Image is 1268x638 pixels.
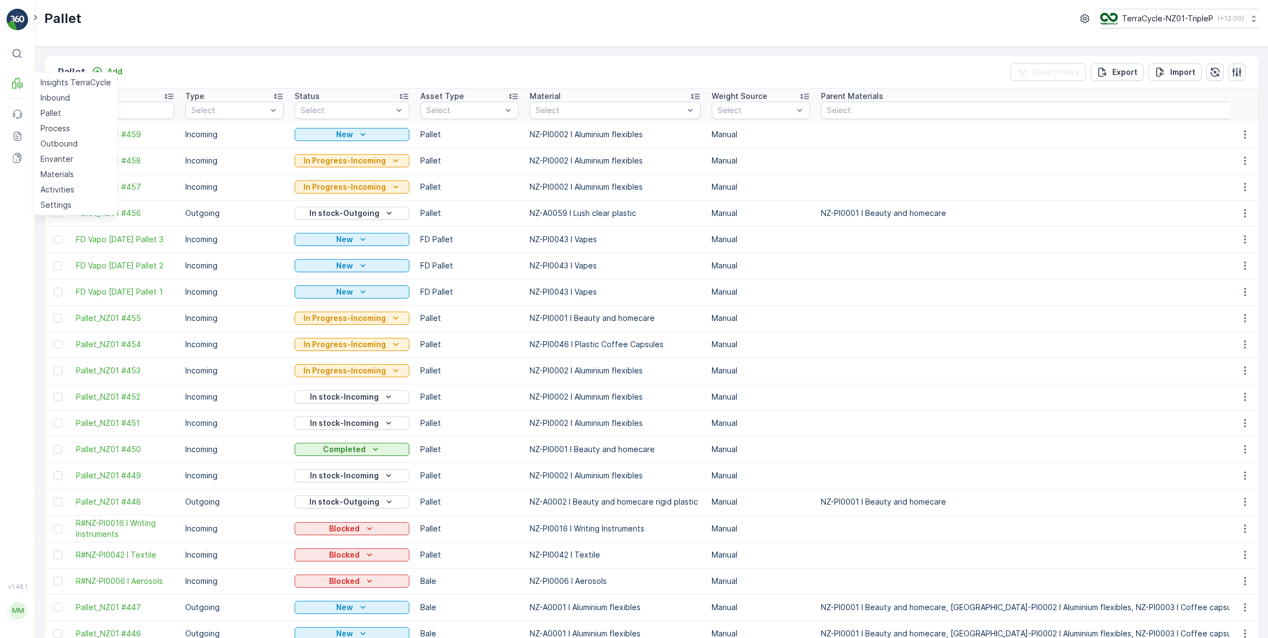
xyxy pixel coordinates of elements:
td: Outgoing [180,489,289,515]
td: Incoming [180,515,289,542]
p: Type [185,91,204,102]
p: Select [536,105,684,116]
button: In stock-Outgoing [295,207,409,220]
td: Manual [706,489,815,515]
span: FD Vapo [DATE] Pallet 3 [76,234,174,245]
button: Clear Filters [1010,63,1086,81]
td: Pallet [415,331,524,358]
a: Pallet_NZ01 #447 [76,602,174,613]
p: Select [718,105,793,116]
button: Completed [295,443,409,456]
input: Search [76,102,174,119]
p: In stock-Outgoing [309,496,379,507]
button: New [295,601,409,614]
td: FD Pallet [415,226,524,253]
td: Incoming [180,463,289,489]
td: Manual [706,200,815,226]
p: Blocked [329,549,360,560]
div: Toggle Row Selected [54,497,62,506]
span: Pallet_NZ01 #457 [76,182,174,192]
td: NZ-A0059 I Lush clear plastic [524,200,706,226]
p: Blocked [329,576,360,587]
p: In Progress-Incoming [303,339,386,350]
p: Export [1112,67,1137,78]
div: Toggle Row Selected [54,445,62,454]
a: FD Vapo 19.08.2025 Pallet 2 [76,260,174,271]
td: NZ-PI0002 I Aluminium flexibles [524,384,706,410]
span: Pallet_NZ01 #459 [76,129,174,140]
p: New [336,286,353,297]
td: NZ-PI0016 I Writing Instruments [524,515,706,542]
button: Blocked [295,575,409,588]
a: R#NZ-PI0006 I Aerosols [76,576,174,587]
td: Pallet [415,463,524,489]
button: New [295,128,409,141]
td: Incoming [180,568,289,594]
td: Incoming [180,305,289,331]
div: Toggle Row Selected [54,577,62,586]
td: NZ-PI0002 I Aluminium flexibles [524,148,706,174]
p: Select [426,105,502,116]
a: R#NZ-PI0016 I Writing Instruments [76,518,174,540]
td: Pallet [415,410,524,436]
div: Toggle Row Selected [54,314,62,323]
td: Pallet [415,148,524,174]
span: v 1.48.1 [7,583,28,590]
p: In Progress-Incoming [303,313,386,324]
td: Incoming [180,331,289,358]
p: In Progress-Incoming [303,155,386,166]
td: Manual [706,174,815,200]
p: Clear Filters [1032,67,1079,78]
img: TC_7kpGtVS.png [1100,13,1118,25]
td: Pallet [415,200,524,226]
td: NZ-PI0006 I Aerosols [524,568,706,594]
div: MM [9,602,27,619]
td: NZ-PI0001 I Beauty and homecare [524,436,706,463]
td: Manual [706,463,815,489]
span: Pallet_NZ01 #453 [76,365,174,376]
td: Outgoing [180,200,289,226]
div: Toggle Row Selected [54,288,62,296]
a: Pallet_NZ01 #452 [76,391,174,402]
td: NZ-PI0002 I Aluminium flexibles [524,121,706,148]
p: Weight Source [712,91,767,102]
div: Toggle Row Selected [54,551,62,559]
p: Select [191,105,267,116]
p: In Progress-Incoming [303,182,386,192]
a: FD Vapo 19.08.2025 Pallet 3 [76,234,174,245]
div: Toggle Row Selected [54,366,62,375]
div: Toggle Row Selected [54,340,62,349]
div: Toggle Row Selected [54,419,62,428]
td: Manual [706,121,815,148]
div: Toggle Row Selected [54,261,62,270]
button: In Progress-Incoming [295,154,409,167]
button: In stock-Incoming [295,469,409,482]
p: In stock-Incoming [310,470,379,481]
button: In Progress-Incoming [295,364,409,377]
td: Incoming [180,148,289,174]
td: Pallet [415,384,524,410]
td: NZ-PI0002 I Aluminium flexibles [524,410,706,436]
button: New [295,259,409,272]
p: Asset Type [420,91,464,102]
p: In stock-Outgoing [309,208,379,219]
p: Completed [323,444,366,455]
span: R#NZ-PI0042 I Textile [76,549,174,560]
p: Pallet [58,65,85,80]
span: Pallet_NZ01 #456 [76,208,174,219]
p: Status [295,91,320,102]
a: Pallet_NZ01 #449 [76,470,174,481]
td: Outgoing [180,594,289,621]
td: NZ-PI0002 I Aluminium flexibles [524,463,706,489]
button: Blocked [295,548,409,561]
p: Select [301,105,392,116]
td: Manual [706,148,815,174]
td: Manual [706,542,815,568]
td: Manual [706,358,815,384]
p: Blocked [329,523,360,534]
td: Manual [706,226,815,253]
a: Pallet_NZ01 #450 [76,444,174,455]
td: NZ-PI0001 I Beauty and homecare [524,305,706,331]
